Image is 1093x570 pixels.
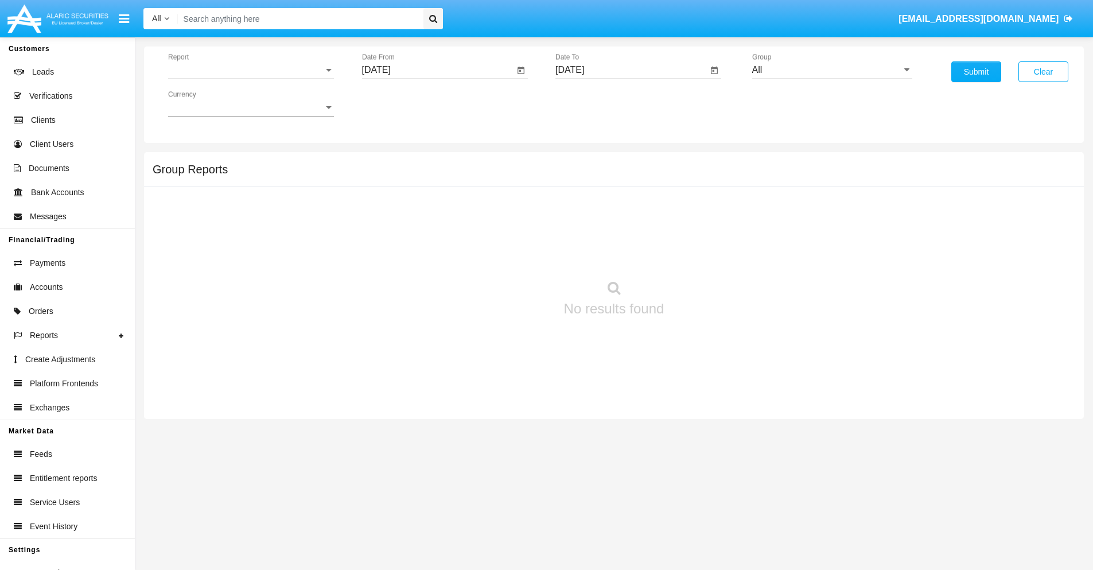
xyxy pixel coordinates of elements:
input: Search [178,8,419,29]
span: [EMAIL_ADDRESS][DOMAIN_NAME] [898,14,1059,24]
span: Feeds [30,448,52,460]
span: Bank Accounts [31,187,84,199]
span: Service Users [30,497,80,509]
p: No results found [564,298,664,319]
span: Exchanges [30,402,69,414]
span: Event History [30,521,77,533]
img: Logo image [6,2,110,36]
a: [EMAIL_ADDRESS][DOMAIN_NAME] [893,3,1079,35]
button: Submit [951,61,1001,82]
span: Report [168,65,324,75]
span: Client Users [30,138,73,150]
span: Leads [32,66,54,78]
a: All [143,13,178,25]
span: Verifications [29,90,72,102]
span: Documents [29,162,69,175]
span: Currency [168,102,324,113]
h5: Group Reports [153,165,228,174]
span: Clients [31,114,56,126]
button: Clear [1018,61,1068,82]
span: All [152,14,161,23]
button: Open calendar [707,64,721,77]
button: Open calendar [514,64,528,77]
span: Orders [29,305,53,317]
span: Platform Frontends [30,378,98,390]
span: Messages [30,211,67,223]
span: Create Adjustments [25,354,95,366]
span: Accounts [30,281,63,293]
span: Reports [30,329,58,342]
span: Entitlement reports [30,472,98,484]
span: Payments [30,257,65,269]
